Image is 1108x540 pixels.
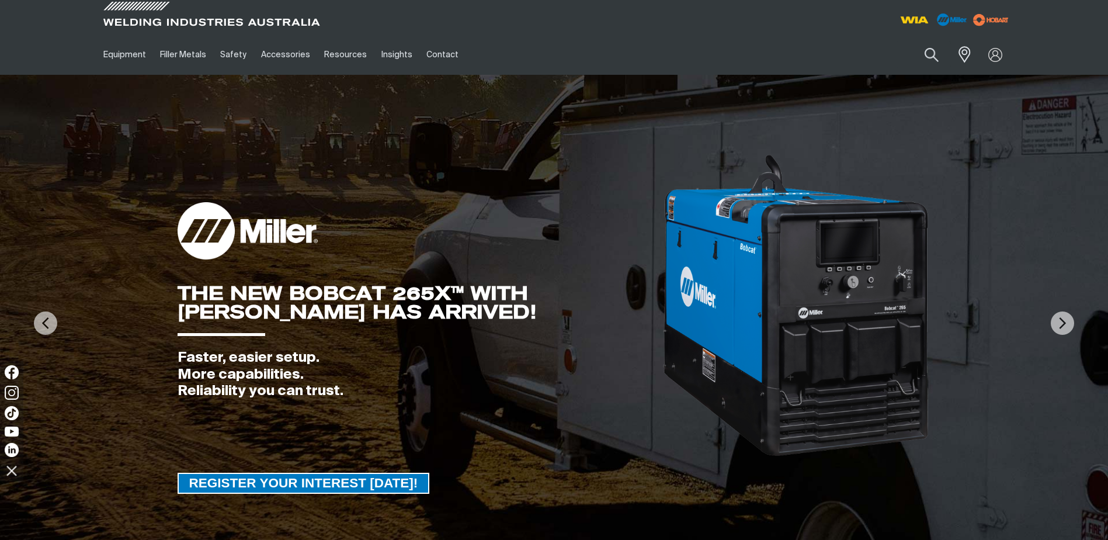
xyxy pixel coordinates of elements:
img: TikTok [5,406,19,420]
a: REGISTER YOUR INTEREST TODAY! [178,473,430,494]
nav: Main [96,34,783,75]
img: LinkedIn [5,443,19,457]
div: THE NEW BOBCAT 265X™ WITH [PERSON_NAME] HAS ARRIVED! [178,284,662,321]
span: REGISTER YOUR INTEREST [DATE]! [179,473,429,494]
a: Contact [419,34,466,75]
img: YouTube [5,427,19,437]
a: Resources [317,34,374,75]
img: PrevArrow [34,311,57,335]
img: hide socials [2,461,22,480]
a: Filler Metals [153,34,213,75]
img: miller [970,11,1012,29]
img: Facebook [5,365,19,379]
a: Safety [213,34,253,75]
img: Instagram [5,386,19,400]
input: Product name or item number... [897,41,951,68]
a: Insights [374,34,419,75]
div: Faster, easier setup. More capabilities. Reliability you can trust. [178,349,662,400]
a: Accessories [254,34,317,75]
a: Equipment [96,34,153,75]
button: Search products [912,41,951,68]
img: NextArrow [1051,311,1074,335]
